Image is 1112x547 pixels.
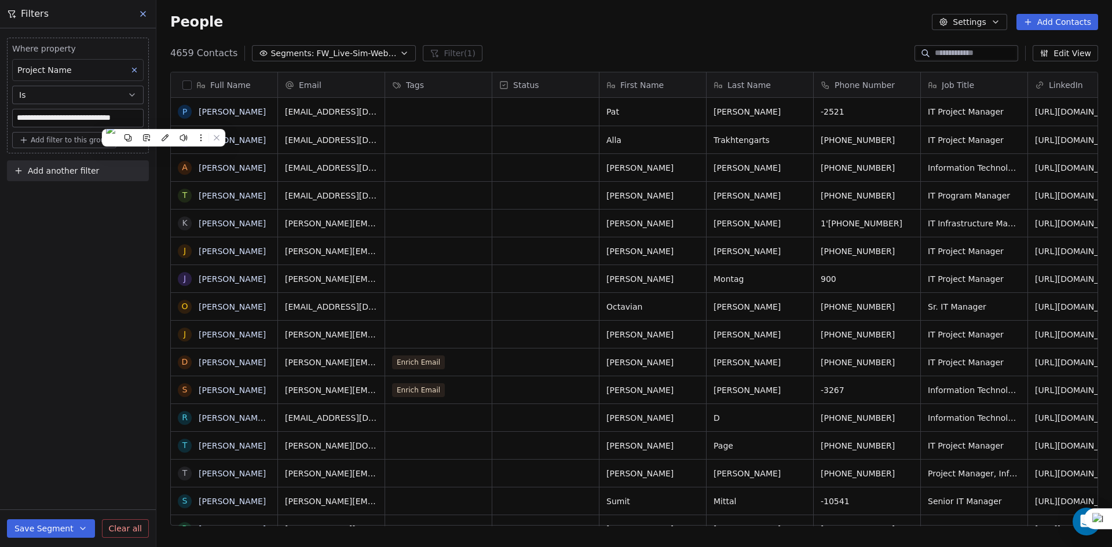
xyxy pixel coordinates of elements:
[199,358,266,367] a: [PERSON_NAME]
[513,79,539,91] span: Status
[182,356,188,368] div: D
[182,217,187,229] div: K
[199,330,266,339] a: [PERSON_NAME]
[606,440,699,451] span: [PERSON_NAME]
[199,469,266,478] a: [PERSON_NAME]
[620,79,664,91] span: First Name
[171,98,278,526] div: grid
[285,190,378,201] span: [EMAIL_ADDRESS][DOMAIN_NAME]
[199,441,266,450] a: [PERSON_NAME]
[1033,45,1098,61] button: Edit View
[299,79,321,91] span: Email
[714,357,806,368] span: [PERSON_NAME]
[285,162,378,174] span: [EMAIL_ADDRESS][DOMAIN_NAME]
[184,273,186,285] div: J
[285,273,378,285] span: [PERSON_NAME][EMAIL_ADDRESS][DOMAIN_NAME]
[928,301,1020,313] span: Sr. IT Manager
[199,163,266,172] a: [PERSON_NAME]
[182,106,187,118] div: P
[821,301,913,313] span: [PHONE_NUMBER]
[392,383,445,397] span: Enrich Email
[606,301,699,313] span: Octavian
[606,357,699,368] span: [PERSON_NAME]
[199,274,266,284] a: [PERSON_NAME]
[821,245,913,257] span: [PHONE_NUMBER]
[942,79,974,91] span: Job Title
[714,329,806,340] span: [PERSON_NAME]
[821,273,913,285] span: 900
[278,72,385,97] div: Email
[928,523,1020,535] span: Procurement Manager - IT
[928,412,1020,424] span: Information Technology Program Manager
[199,386,266,395] a: [PERSON_NAME]
[821,106,913,118] span: -2521
[184,245,186,257] div: J
[182,412,188,424] div: R
[606,468,699,479] span: [PERSON_NAME]
[714,495,806,507] span: Mittal
[199,247,266,256] a: [PERSON_NAME]
[714,523,806,535] span: [PERSON_NAME]
[285,495,378,507] span: [PERSON_NAME][EMAIL_ADDRESS][DOMAIN_NAME]
[285,245,378,257] span: [PERSON_NAME][EMAIL_ADDRESS][PERSON_NAME][DOMAIN_NAME]
[184,328,186,340] div: J
[821,357,913,368] span: [PHONE_NUMBER]
[727,79,771,91] span: Last Name
[182,523,188,535] div: R
[821,162,913,174] span: [PHONE_NUMBER]
[606,523,699,535] span: [PERSON_NAME]
[714,162,806,174] span: [PERSON_NAME]
[606,245,699,257] span: [PERSON_NAME]
[928,495,1020,507] span: Senior IT Manager
[928,162,1020,174] span: Information Technology Project Manager
[182,189,188,201] div: T
[714,245,806,257] span: [PERSON_NAME]
[606,190,699,201] span: [PERSON_NAME]
[928,245,1020,257] span: IT Project Manager
[928,218,1020,229] span: IT Infrastructure Manager
[199,524,266,534] a: [PERSON_NAME]
[606,273,699,285] span: [PERSON_NAME]
[921,72,1027,97] div: Job Title
[199,135,266,145] a: [PERSON_NAME]
[821,190,913,201] span: [PHONE_NUMBER]
[285,412,378,424] span: [EMAIL_ADDRESS][DOMAIN_NAME]
[928,357,1020,368] span: IT Project Manager
[928,468,1020,479] span: Project Manager, Information Technology
[316,47,397,60] span: FW_Live-Sim-Webinar-14 Oct'25-NA
[606,106,699,118] span: Pat
[285,106,378,118] span: [EMAIL_ADDRESS][DOMAIN_NAME]
[599,72,706,97] div: First Name
[182,384,188,396] div: S
[928,440,1020,451] span: IT Project Manager
[606,412,699,424] span: [PERSON_NAME]
[181,300,188,313] div: O
[928,134,1020,146] span: IT Project Manager
[210,79,251,91] span: Full Name
[821,523,913,535] span: [PHONE_NUMBER]
[821,495,913,507] span: -10541
[714,384,806,396] span: [PERSON_NAME]
[928,190,1020,201] span: IT Program Manager
[714,106,806,118] span: [PERSON_NAME]
[714,440,806,451] span: Page
[606,134,699,146] span: Alla
[199,191,266,200] a: [PERSON_NAME]
[932,14,1007,30] button: Settings
[171,72,277,97] div: Full Name
[406,79,424,91] span: Tags
[714,412,806,424] span: D
[714,468,806,479] span: [PERSON_NAME]
[821,218,913,229] span: 1'[PHONE_NUMBER]
[928,106,1020,118] span: IT Project Manager
[821,329,913,340] span: [PHONE_NUMBER]
[199,413,275,423] a: [PERSON_NAME] D
[285,301,378,313] span: [EMAIL_ADDRESS][DOMAIN_NAME]
[606,384,699,396] span: [PERSON_NAME]
[285,134,378,146] span: [EMAIL_ADDRESS][DOMAIN_NAME]
[606,329,699,340] span: [PERSON_NAME]
[182,161,188,174] div: A
[392,355,445,369] span: Enrich Email
[285,329,378,340] span: [PERSON_NAME][EMAIL_ADDRESS][PERSON_NAME][DOMAIN_NAME]
[170,46,237,60] span: 4659 Contacts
